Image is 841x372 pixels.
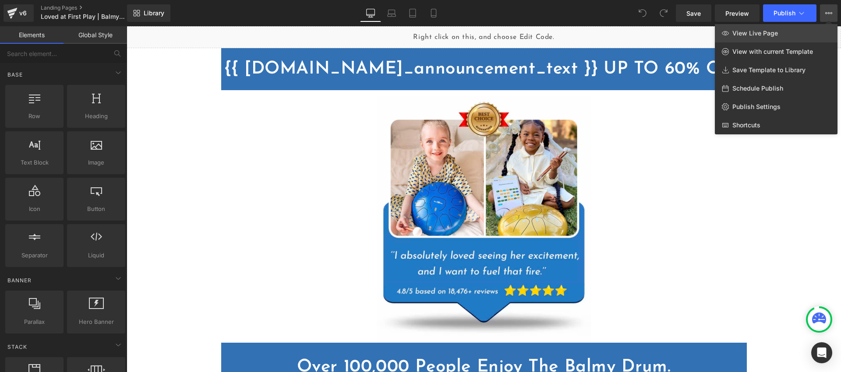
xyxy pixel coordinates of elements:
[423,4,444,22] a: Mobile
[70,317,123,326] span: Hero Banner
[732,29,778,37] span: View Live Page
[18,7,28,19] div: v6
[7,343,28,351] span: Stack
[8,317,61,326] span: Parallax
[360,4,381,22] a: Desktop
[8,112,61,121] span: Row
[732,103,781,111] span: Publish Settings
[811,342,832,363] div: Open Intercom Messenger
[7,70,24,79] span: Base
[8,204,61,214] span: Icon
[41,13,125,20] span: Loved at First Play | Balmy World For Children
[732,66,806,74] span: Save Template to Library
[8,251,61,260] span: Separator
[64,26,127,44] a: Global Style
[8,158,61,167] span: Text Block
[70,251,123,260] span: Liquid
[144,9,164,17] span: Library
[70,112,123,121] span: Heading
[70,204,123,214] span: Button
[686,9,701,18] span: Save
[820,4,837,22] button: View Live PageView with current TemplateSave Template to LibrarySchedule PublishPublish SettingsS...
[655,4,672,22] button: Redo
[715,4,760,22] a: Preview
[732,84,783,92] span: Schedule Publish
[70,158,123,167] span: Image
[732,121,760,129] span: Shortcuts
[381,4,402,22] a: Laptop
[4,4,34,22] a: v6
[98,34,616,52] span: {{ [DOMAIN_NAME]_announcement_text }} UP TO 60% OFF
[7,276,32,284] span: Banner
[402,4,423,22] a: Tablet
[763,4,816,22] button: Publish
[634,4,651,22] button: Undo
[725,9,749,18] span: Preview
[774,10,795,17] span: Publish
[170,332,544,350] span: Over 100,000 People Enjoy The Balmy Drum.
[41,4,141,11] a: Landing Pages
[127,4,170,22] a: New Library
[732,48,813,56] span: View with current Template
